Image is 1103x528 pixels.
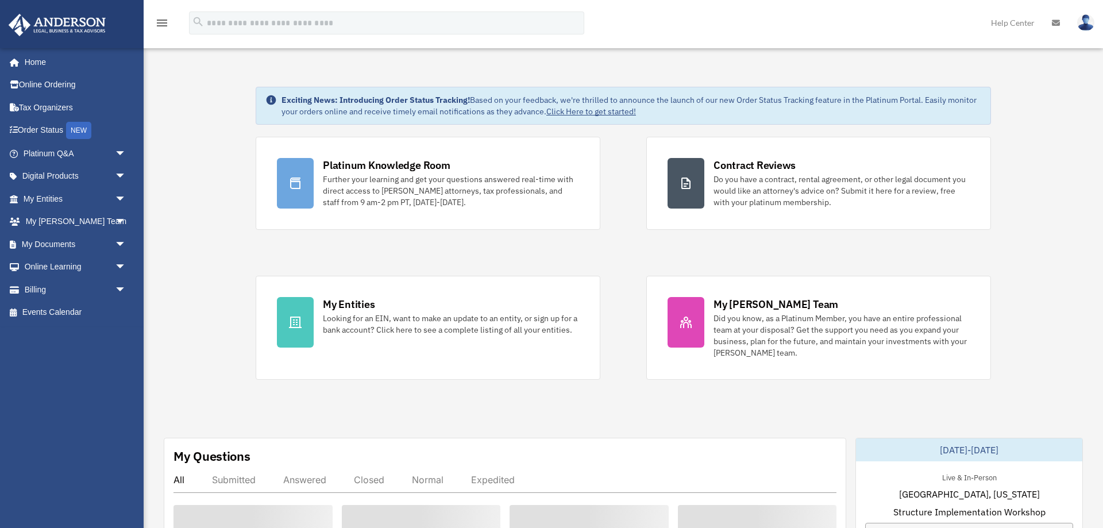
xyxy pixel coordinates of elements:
[8,210,144,233] a: My [PERSON_NAME] Teamarrow_drop_down
[8,74,144,97] a: Online Ordering
[155,16,169,30] i: menu
[173,448,250,465] div: My Questions
[192,16,205,28] i: search
[8,51,138,74] a: Home
[66,122,91,139] div: NEW
[1077,14,1094,31] img: User Pic
[8,301,144,324] a: Events Calendar
[8,233,144,256] a: My Documentsarrow_drop_down
[281,94,981,117] div: Based on your feedback, we're thrilled to announce the launch of our new Order Status Tracking fe...
[5,14,109,36] img: Anderson Advisors Platinum Portal
[8,96,144,119] a: Tax Organizers
[856,438,1082,461] div: [DATE]-[DATE]
[646,276,991,380] a: My [PERSON_NAME] Team Did you know, as a Platinum Member, you have an entire professional team at...
[212,474,256,485] div: Submitted
[115,233,138,256] span: arrow_drop_down
[323,174,579,208] div: Further your learning and get your questions answered real-time with direct access to [PERSON_NAM...
[714,297,838,311] div: My [PERSON_NAME] Team
[115,210,138,234] span: arrow_drop_down
[412,474,443,485] div: Normal
[115,256,138,279] span: arrow_drop_down
[933,471,1006,483] div: Live & In-Person
[714,174,970,208] div: Do you have a contract, rental agreement, or other legal document you would like an attorney's ad...
[714,313,970,359] div: Did you know, as a Platinum Member, you have an entire professional team at your disposal? Get th...
[155,20,169,30] a: menu
[8,165,144,188] a: Digital Productsarrow_drop_down
[471,474,515,485] div: Expedited
[8,142,144,165] a: Platinum Q&Aarrow_drop_down
[646,137,991,230] a: Contract Reviews Do you have a contract, rental agreement, or other legal document you would like...
[8,278,144,301] a: Billingarrow_drop_down
[8,119,144,142] a: Order StatusNEW
[281,95,470,105] strong: Exciting News: Introducing Order Status Tracking!
[323,313,579,336] div: Looking for an EIN, want to make an update to an entity, or sign up for a bank account? Click her...
[115,187,138,211] span: arrow_drop_down
[256,276,600,380] a: My Entities Looking for an EIN, want to make an update to an entity, or sign up for a bank accoun...
[256,137,600,230] a: Platinum Knowledge Room Further your learning and get your questions answered real-time with dire...
[323,297,375,311] div: My Entities
[893,505,1046,519] span: Structure Implementation Workshop
[546,106,636,117] a: Click Here to get started!
[115,278,138,302] span: arrow_drop_down
[283,474,326,485] div: Answered
[173,474,184,485] div: All
[8,187,144,210] a: My Entitiesarrow_drop_down
[899,487,1040,501] span: [GEOGRAPHIC_DATA], [US_STATE]
[323,158,450,172] div: Platinum Knowledge Room
[714,158,796,172] div: Contract Reviews
[115,165,138,188] span: arrow_drop_down
[115,142,138,165] span: arrow_drop_down
[8,256,144,279] a: Online Learningarrow_drop_down
[354,474,384,485] div: Closed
